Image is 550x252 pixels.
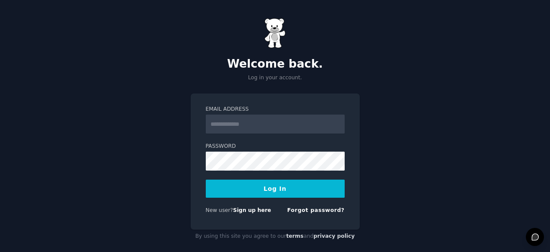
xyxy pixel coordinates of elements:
a: privacy policy [314,233,355,239]
button: Log In [206,180,345,198]
a: Forgot password? [287,207,345,213]
h2: Welcome back. [191,57,360,71]
div: By using this site you agree to our and [191,230,360,243]
a: terms [286,233,303,239]
p: Log in your account. [191,74,360,82]
a: Sign up here [233,207,271,213]
label: Password [206,143,345,150]
label: Email Address [206,106,345,113]
img: Gummy Bear [264,18,286,48]
span: New user? [206,207,233,213]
